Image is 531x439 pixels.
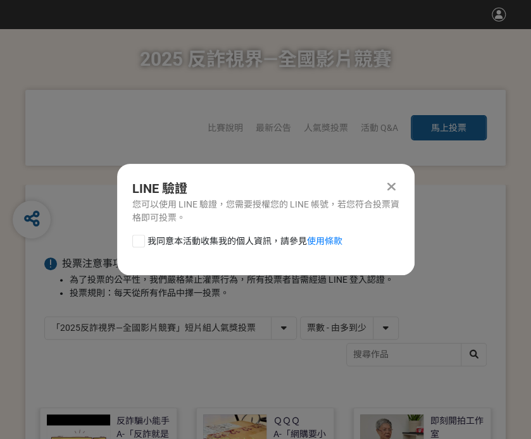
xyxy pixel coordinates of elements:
span: 人氣獎投票 [304,123,348,133]
li: 投票規則：每天從所有作品中擇一投票。 [70,287,487,300]
a: 活動 Q&A [361,123,398,133]
div: LINE 驗證 [132,179,399,198]
div: 您可以使用 LINE 驗證，您需要授權您的 LINE 帳號，若您符合投票資格即可投票。 [132,198,399,225]
a: 使用條款 [307,236,342,246]
div: 反詐騙小能手 [116,414,170,428]
span: 我同意本活動收集我的個人資訊，請參見 [147,235,342,248]
div: ＱＱＱ [273,414,299,428]
input: 搜尋作品 [347,343,486,366]
span: 馬上投票 [431,123,466,133]
a: 比賽說明 [208,123,243,133]
a: 最新公告 [256,123,291,133]
span: 投票注意事項 [62,257,123,269]
h1: 2025 反詐視界—全國影片競賽 [140,29,392,90]
li: 為了投票的公平性，我們嚴格禁止灌票行為，所有投票者皆需經過 LINE 登入認證。 [70,273,487,287]
button: 馬上投票 [411,115,487,140]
